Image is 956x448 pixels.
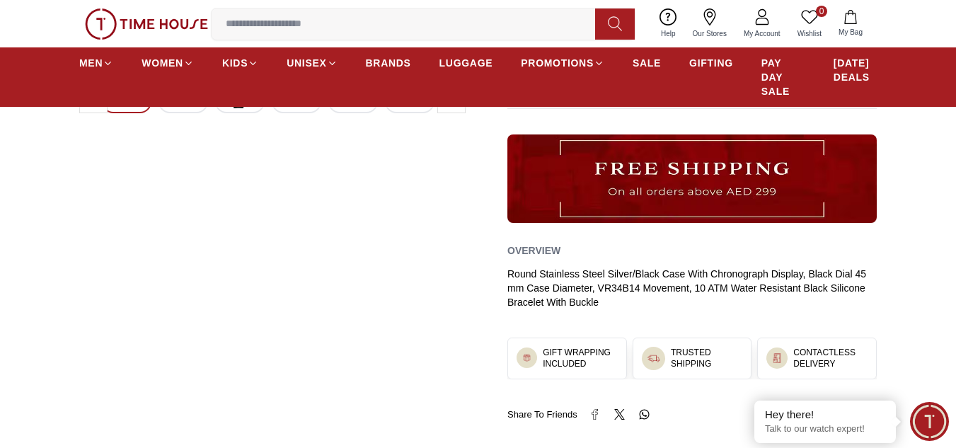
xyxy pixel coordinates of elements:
div: Chat Widget [910,402,949,441]
span: KIDS [222,56,248,70]
span: My Account [738,28,786,39]
div: Round Stainless Steel Silver/Black Case With Chronograph Display, Black Dial 45 mm Case Diameter,... [507,267,877,309]
span: 0 [816,6,827,17]
span: UNISEX [287,56,326,70]
a: BRANDS [366,50,411,76]
a: UNISEX [287,50,337,76]
a: WOMEN [142,50,194,76]
p: Talk to our watch expert! [765,423,885,435]
a: KIDS [222,50,258,76]
a: Help [652,6,684,42]
span: LUGGAGE [439,56,493,70]
span: SALE [633,56,661,70]
span: MEN [79,56,103,70]
span: WOMEN [142,56,183,70]
span: PROMOTIONS [521,56,594,70]
a: PROMOTIONS [521,50,604,76]
h3: CONTACTLESS DELIVERY [793,347,868,369]
img: ... [647,352,660,364]
span: My Bag [833,27,868,38]
span: BRANDS [366,56,411,70]
a: GIFTING [689,50,733,76]
img: ... [522,353,531,362]
span: Wishlist [792,28,827,39]
span: Our Stores [687,28,732,39]
a: Our Stores [684,6,735,42]
a: PAY DAY SALE [761,50,805,104]
a: MEN [79,50,113,76]
h3: GIFT WRAPPING INCLUDED [543,347,618,369]
a: LUGGAGE [439,50,493,76]
span: PAY DAY SALE [761,56,805,98]
img: ... [85,8,208,40]
h3: TRUSTED SHIPPING [671,347,742,369]
span: [DATE] DEALS [834,56,877,84]
h2: Overview [507,240,560,261]
span: GIFTING [689,56,733,70]
div: Hey there! [765,408,885,422]
button: My Bag [830,7,871,40]
a: [DATE] DEALS [834,50,877,90]
img: ... [507,134,877,223]
a: 0Wishlist [789,6,830,42]
span: Share To Friends [507,408,577,422]
a: SALE [633,50,661,76]
img: ... [772,353,782,363]
span: Help [655,28,681,39]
